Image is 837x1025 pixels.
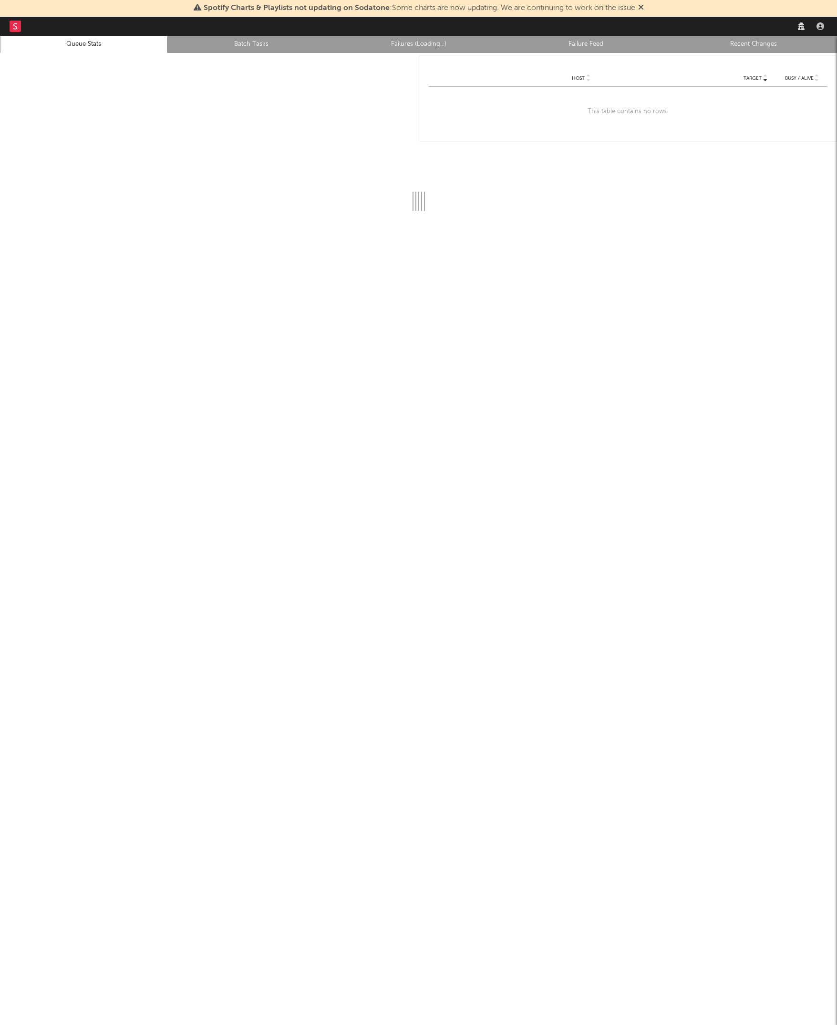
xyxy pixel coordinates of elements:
[675,39,832,50] a: Recent Changes
[744,75,762,81] span: Target
[204,4,390,12] span: Spotify Charts & Playlists not updating on Sodatone
[340,39,497,50] a: Failures (Loading...)
[572,75,585,81] span: Host
[173,39,330,50] a: Batch Tasks
[507,39,664,50] a: Failure Feed
[5,39,162,50] a: Queue Stats
[204,4,635,12] span: : Some charts are now updating. We are continuing to work on the issue
[638,4,644,12] span: Dismiss
[429,87,827,136] div: This table contains no rows.
[785,75,814,81] span: Busy / Alive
